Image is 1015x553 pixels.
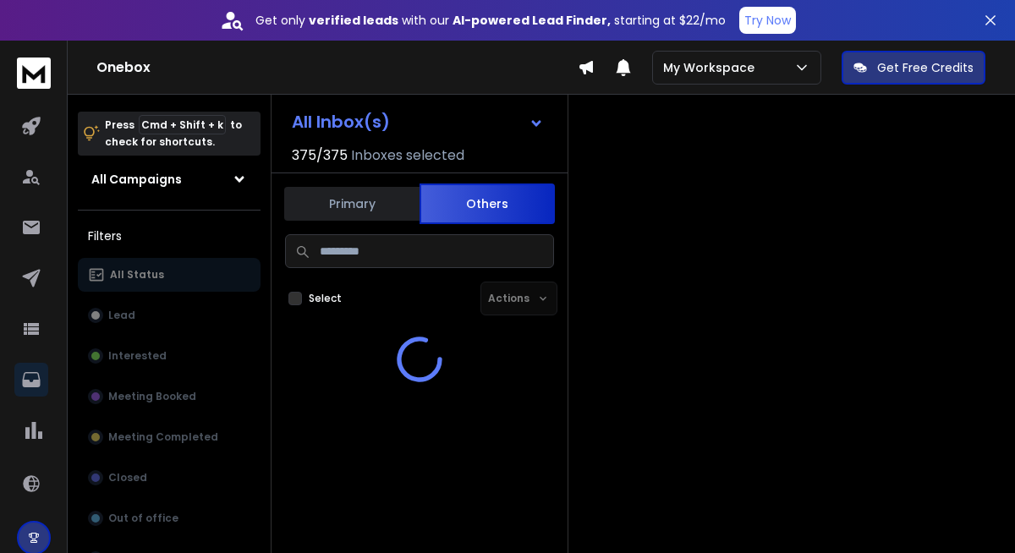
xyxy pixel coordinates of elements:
p: Try Now [744,12,791,29]
p: Get only with our starting at $22/mo [255,12,726,29]
p: My Workspace [663,59,761,76]
button: Get Free Credits [842,51,985,85]
button: All Inbox(s) [278,105,557,139]
p: Get Free Credits [877,59,974,76]
strong: verified leads [309,12,398,29]
strong: AI-powered Lead Finder, [453,12,611,29]
label: Select [309,292,342,305]
span: Cmd + Shift + k [139,115,226,134]
button: All Campaigns [78,162,261,196]
button: Try Now [739,7,796,34]
h1: Onebox [96,57,578,78]
h3: Filters [78,224,261,248]
p: Press to check for shortcuts. [105,117,242,151]
span: 375 / 375 [292,145,348,166]
h3: Inboxes selected [351,145,464,166]
button: Primary [284,185,420,222]
h1: All Inbox(s) [292,113,390,130]
button: Others [420,183,555,224]
h1: All Campaigns [91,171,182,188]
img: logo [17,57,51,89]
